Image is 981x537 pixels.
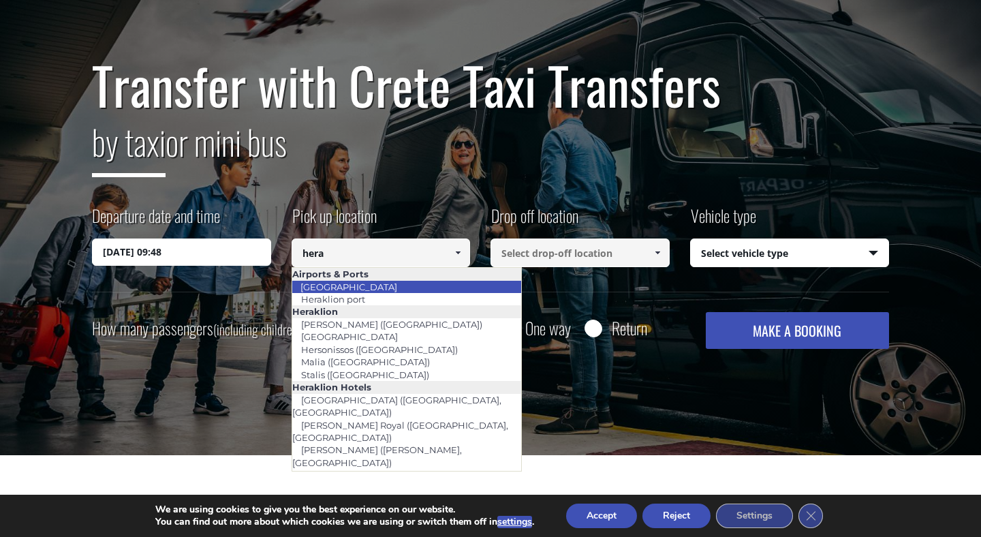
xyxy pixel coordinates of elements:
button: Close GDPR Cookie Banner [798,504,823,528]
span: by taxi [92,116,166,177]
p: You can find out more about which cookies we are using or switch them off in . [155,516,534,528]
li: Heraklion Hotels [292,381,522,393]
label: One way [525,320,571,337]
a: [GEOGRAPHIC_DATA] ([GEOGRAPHIC_DATA], [GEOGRAPHIC_DATA]) [292,390,501,422]
a: Heraklion port [292,290,374,309]
h1: Transfer with Crete Taxi Transfers [92,57,889,114]
li: Heraklion [292,305,522,318]
label: Pick up location [292,204,377,239]
a: Hersonissos ([GEOGRAPHIC_DATA]) [292,340,467,359]
button: settings [497,516,532,528]
button: Settings [716,504,793,528]
label: Departure date and time [92,204,220,239]
a: [GEOGRAPHIC_DATA] [292,327,407,346]
label: Drop off location [490,204,578,239]
li: Airports & Ports [292,268,522,280]
p: We are using cookies to give you the best experience on our website. [155,504,534,516]
a: Stalis ([GEOGRAPHIC_DATA]) [292,365,438,384]
a: [GEOGRAPHIC_DATA] [292,277,406,296]
label: Return [612,320,647,337]
input: Select pickup location [292,239,471,267]
button: Reject [642,504,711,528]
input: Select drop-off location [490,239,670,267]
span: Select vehicle type [691,239,889,268]
a: [PERSON_NAME] ([PERSON_NAME], [GEOGRAPHIC_DATA]) [292,440,462,472]
button: MAKE A BOOKING [706,312,889,349]
h2: or mini bus [92,114,889,187]
button: Accept [566,504,637,528]
a: [PERSON_NAME] Royal ([GEOGRAPHIC_DATA], [GEOGRAPHIC_DATA]) [292,416,508,447]
a: Show All Items [447,239,469,267]
a: Show All Items [646,239,668,267]
small: (including children) [213,319,301,339]
label: How many passengers ? [92,312,309,346]
a: Malia ([GEOGRAPHIC_DATA]) [292,352,439,371]
label: Vehicle type [690,204,756,239]
a: [PERSON_NAME] ([GEOGRAPHIC_DATA]) [292,315,491,334]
